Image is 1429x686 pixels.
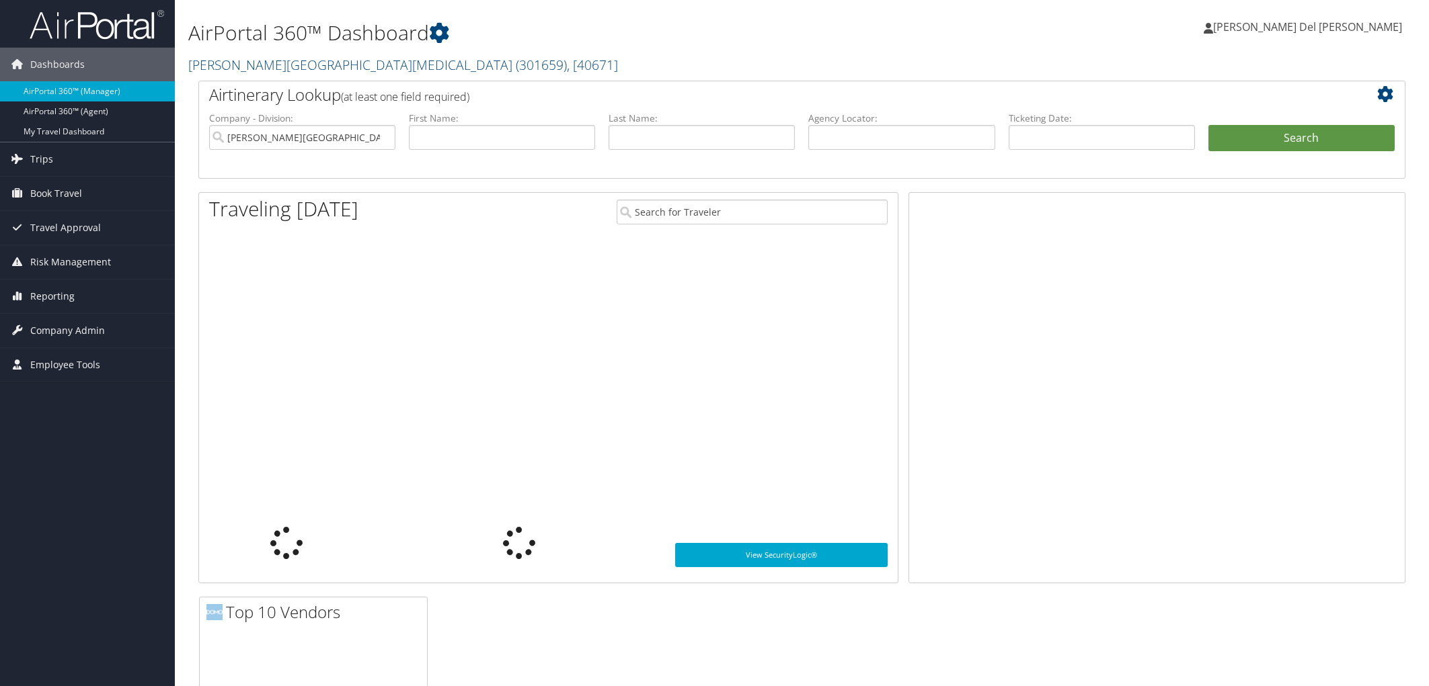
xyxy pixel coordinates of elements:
span: Reporting [30,280,75,313]
label: Agency Locator: [808,112,995,125]
img: domo-logo.png [206,604,223,620]
input: Search for Traveler [617,200,888,224]
span: (at least one field required) [341,89,469,104]
h1: AirPortal 360™ Dashboard [188,19,1007,47]
span: Trips [30,142,53,176]
h2: Top 10 Vendors [206,601,427,624]
span: Employee Tools [30,348,100,382]
span: Risk Management [30,245,111,279]
h2: Airtinerary Lookup [209,83,1295,106]
label: Company - Division: [209,112,395,125]
img: airportal-logo.png [30,9,164,40]
button: Search [1208,125,1395,152]
h1: Traveling [DATE] [209,195,358,223]
span: Company Admin [30,314,105,347]
span: , [ 40671 ] [567,56,618,74]
span: Travel Approval [30,211,101,245]
span: Book Travel [30,177,82,210]
label: Ticketing Date: [1009,112,1195,125]
a: View SecurityLogic® [675,543,888,567]
span: Dashboards [30,48,85,81]
label: First Name: [409,112,595,125]
span: [PERSON_NAME] Del [PERSON_NAME] [1213,19,1402,34]
a: [PERSON_NAME][GEOGRAPHIC_DATA][MEDICAL_DATA] [188,56,618,74]
label: Last Name: [609,112,795,125]
span: ( 301659 ) [516,56,567,74]
a: [PERSON_NAME] Del [PERSON_NAME] [1204,7,1416,47]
